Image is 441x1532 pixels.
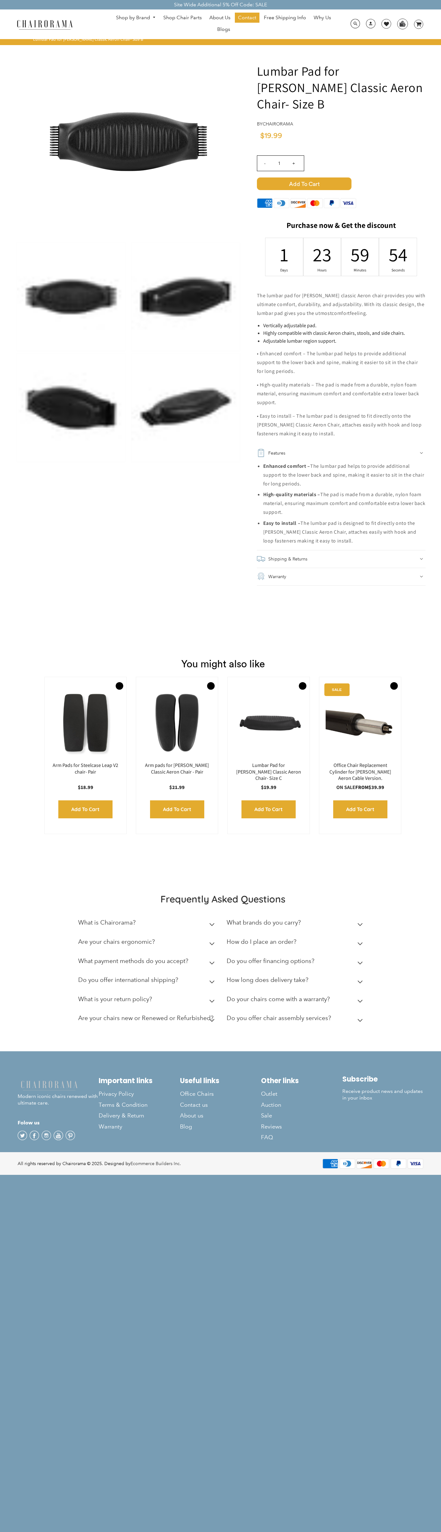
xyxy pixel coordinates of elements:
[18,1080,81,1091] img: chairorama
[78,938,155,945] h2: Are your chairs ergonomic?
[342,1075,423,1083] h2: Subscribe
[264,15,306,21] span: Free Shipping Info
[326,784,395,791] p: from
[131,353,240,462] img: Lumbar Pad for Herman Miller Classic Aeron Chair- Size B - chairorama
[131,242,240,351] img: Lumbar Pad for Herman Miller Classic Aeron Chair- Size B - chairorama
[180,1121,261,1132] a: Blog
[261,1076,342,1085] h2: Other links
[394,268,402,273] div: Seconds
[58,800,113,818] input: Add to Cart
[150,800,204,818] input: Add to Cart
[51,683,120,762] a: Arm Pads for Steelcase Leap V2 chair- Pair - chairorama Arm Pads for Steelcase Leap V2 chair- Pai...
[78,893,368,905] h2: Frequently Asked Questions
[227,953,365,972] summary: Do you offer financing options?
[310,13,334,23] a: Why Us
[227,919,301,926] h2: What brands do you carry?
[17,353,125,462] img: Lumbar Pad for Herman Miller Classic Aeron Chair- Size B - chairorama
[78,1010,217,1029] summary: Are your chairs new or Renewed or Refurbished?
[34,47,223,236] img: Lumbar Pad for Herman Miller Classic Aeron Chair- Size B - chairorama
[227,914,365,934] summary: What brands do you carry?
[99,1076,180,1085] h2: Important links
[238,15,256,21] span: Contact
[18,1080,99,1106] p: Modern iconic chairs renewed with ultimate care.
[263,520,301,526] b: Easy to install –
[103,13,344,36] nav: DesktopNavigation
[131,1161,181,1166] a: Ecommerce Builders Inc.
[17,242,125,351] img: Lumbar Pad for Herman Miller Classic Aeron Chair- Size B - chairorama
[180,1110,261,1121] a: About us
[299,682,306,690] button: Add to Wishlist
[257,221,426,233] h2: Purchase now & Get the discount
[257,413,422,437] span: • Easy to install – The lumbar pad is designed to fit directly onto the [PERSON_NAME] Classic Aer...
[326,683,395,762] img: Office Chair Replacement Cylinder for Herman Miller Aeron Cable Version. - chairorama
[261,1110,342,1121] a: Sale
[329,762,391,782] a: Office Chair Replacement Cylinder for [PERSON_NAME] Aeron Cable Version.
[99,1110,180,1121] a: Delivery & Return
[163,15,202,21] span: Shop Chair Parts
[263,338,336,344] span: Adjustable lumbar region support.
[78,914,217,934] summary: What is Chairorama?
[318,268,326,273] div: Hours
[227,938,296,945] h2: How do I place an order?
[286,156,301,171] input: +
[78,934,217,953] summary: Are your chairs ergonomic?
[78,995,152,1003] h2: What is your return policy?
[13,19,76,30] img: chairorama
[214,24,233,34] a: Blogs
[99,1101,148,1109] span: Terms & Condition
[257,568,426,585] summary: Warranty
[227,957,314,965] h2: Do you offer financing options?
[227,1014,331,1022] h2: Do you offer chair assembly services?
[257,156,272,171] input: -
[234,683,303,762] img: Lumbar Pad for Herman Miller Classic Aeron Chair- Size C - chairorama
[180,1100,261,1110] a: Contact us
[350,310,367,316] span: feeling.
[268,572,286,581] h2: Warranty
[207,682,215,690] button: Add to Wishlist
[206,13,234,23] a: About Us
[280,268,288,273] div: Days
[180,1101,208,1109] span: Contact us
[263,519,426,545] li: The lumbar pad is designed to fit directly onto the [PERSON_NAME] Classic Aeron Chair, attaches e...
[261,1121,342,1132] a: Reviews
[336,784,355,791] strong: On Sale
[145,762,209,775] a: Arm pads for [PERSON_NAME] Classic Aeron Chair - Pair
[257,63,426,112] h1: Lumbar Pad for [PERSON_NAME] Classic Aeron Chair- Size B
[333,800,387,818] input: Add to Cart
[397,19,407,28] img: WhatsApp_Image_2024-07-12_at_16.23.01.webp
[180,1112,203,1119] span: About us
[257,121,426,127] h4: by
[241,800,296,818] input: Add to Cart
[263,322,316,329] span: Vertically adjustable pad.
[99,1100,180,1110] a: Terms & Condition
[180,1090,214,1098] span: Office Chairs
[180,1076,261,1085] h2: Useful links
[332,688,342,692] text: SALE
[99,1121,180,1132] a: Warranty
[332,310,350,316] span: comfort
[263,463,310,469] b: Enhanced comfort –
[227,976,308,984] h2: How long does delivery take?
[263,121,293,127] a: chairorama
[78,957,188,965] h2: What payment methods do you accept?
[227,995,330,1003] h2: Do your chairs come with a warranty?
[78,953,217,972] summary: What payment methods do you accept?
[356,242,364,267] div: 59
[257,177,426,190] button: Add to Cart
[53,762,118,775] a: Arm Pads for Steelcase Leap V2 chair- Pair
[257,292,426,316] span: The lumbar pad for [PERSON_NAME] classic Aeron chair provides you with ultimate comfort, durabili...
[260,132,282,140] span: $19.99
[368,784,384,791] span: $39.99
[78,919,136,926] h2: What is Chairorama?
[261,1112,272,1119] span: Sale
[18,1119,99,1127] h4: Folow us
[227,972,365,991] summary: How long does delivery take?
[257,550,426,568] summary: Shipping & Returns
[257,444,426,462] summary: Features
[116,682,123,690] button: Add to Wishlist
[261,1132,342,1143] a: FAQ
[160,13,205,23] a: Shop Chair Parts
[236,762,301,782] a: Lumbar Pad for [PERSON_NAME] Classic Aeron Chair- Size C
[257,177,351,190] span: Add to Cart
[78,784,93,791] span: $18.99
